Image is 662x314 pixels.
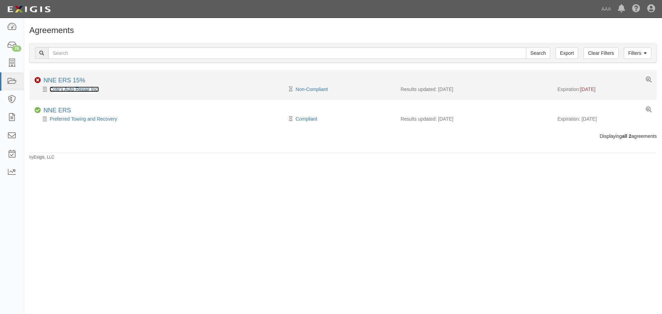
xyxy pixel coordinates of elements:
[526,47,550,59] input: Search
[34,107,41,113] i: Compliant
[295,87,328,92] a: Non-Compliant
[622,133,631,139] b: all 2
[289,87,293,92] i: Pending Review
[29,26,657,35] h1: Agreements
[34,86,291,93] div: Cote's Auto Repair Inc.
[583,47,618,59] a: Clear Filters
[558,115,652,122] div: Expiration: [DATE]
[34,155,54,160] a: Exigis, LLC
[558,86,652,93] div: Expiration:
[289,117,293,121] i: Pending Review
[43,107,71,114] a: NNE ERS
[401,115,547,122] div: Results updated: [DATE]
[401,86,547,93] div: Results updated: [DATE]
[50,116,117,122] a: Preferred Towing and Recovery
[24,133,662,140] div: Displaying agreements
[29,154,54,160] small: by
[598,2,614,16] a: AAA
[646,107,652,113] a: View results summary
[48,47,526,59] input: Search
[295,116,317,122] a: Compliant
[50,87,99,92] a: Cote's Auto Repair Inc.
[555,47,578,59] a: Export
[43,77,85,84] a: NNE ERS 15%
[624,47,651,59] a: Filters
[34,115,291,122] div: Preferred Towing and Recovery
[646,77,652,83] a: View results summary
[580,87,595,92] span: [DATE]
[12,45,21,52] div: 76
[5,3,53,16] img: logo-5460c22ac91f19d4615b14bd174203de0afe785f0fc80cf4dbbc73dc1793850b.png
[34,77,41,83] i: Non-Compliant
[632,5,640,13] i: Help Center - Complianz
